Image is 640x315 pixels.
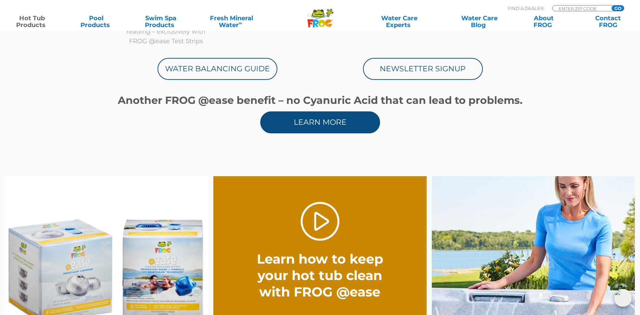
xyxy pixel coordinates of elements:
h2: Learn how to keep your hot tub clean with FROG @ease [245,251,394,300]
input: GO [612,5,624,11]
a: AboutFROG [519,15,569,28]
a: Newsletter Signup [363,58,483,80]
sup: ∞ [239,20,242,26]
a: ContactFROG [583,15,633,28]
a: Water CareBlog [454,15,504,28]
a: PoolProducts [71,15,121,28]
p: Single color match for easy reading – exclusively with FROG @ease Test Strips [122,17,211,46]
a: Water CareExperts [359,15,440,28]
a: Hot TubProducts [7,15,57,28]
a: Fresh MineralWater∞ [200,15,263,28]
a: Learn More [260,111,380,133]
a: Water Balancing Guide [158,58,277,80]
p: Find A Dealer [508,5,543,11]
a: Play Video [301,202,339,241]
h1: Another FROG @ease benefit – no Cyanuric Acid that can lead to problems. [115,95,526,106]
img: openIcon [614,289,632,307]
input: Zip Code Form [558,5,604,11]
a: Swim SpaProducts [136,15,186,28]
